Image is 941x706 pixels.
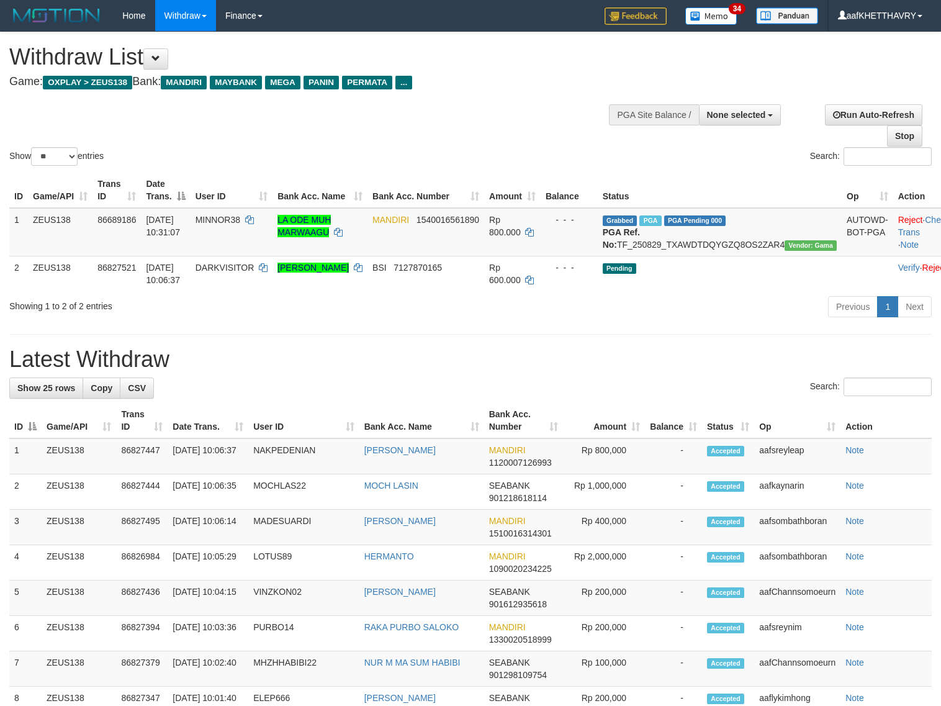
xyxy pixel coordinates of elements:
a: Note [845,587,864,597]
th: Balance: activate to sort column ascending [645,403,702,438]
a: Note [845,445,864,455]
span: Accepted [707,587,744,598]
span: Accepted [707,517,744,527]
td: - [645,438,702,474]
th: Game/API: activate to sort column ascending [28,173,92,208]
th: Game/API: activate to sort column ascending [42,403,116,438]
td: [DATE] 10:06:35 [168,474,248,510]
th: Bank Acc. Number: activate to sort column ascending [367,173,484,208]
img: MOTION_logo.png [9,6,104,25]
th: ID [9,173,28,208]
th: Amount: activate to sort column ascending [484,173,541,208]
span: PGA Pending [664,215,726,226]
span: Copy 1510016314301 to clipboard [489,528,552,538]
td: 7 [9,651,42,687]
td: ZEUS138 [42,581,116,616]
span: Copy 901298109754 to clipboard [489,670,547,680]
a: [PERSON_NAME] [364,693,436,703]
span: Rp 800.000 [489,215,521,237]
label: Search: [810,378,932,396]
td: Rp 800,000 [563,438,646,474]
span: MANDIRI [372,215,409,225]
th: Bank Acc. Number: activate to sort column ascending [484,403,563,438]
td: - [645,545,702,581]
td: [DATE] 10:02:40 [168,651,248,687]
th: Trans ID: activate to sort column ascending [116,403,168,438]
td: VINZKON02 [248,581,359,616]
span: Accepted [707,481,744,492]
th: Date Trans.: activate to sort column descending [141,173,190,208]
span: SEABANK [489,481,530,491]
span: [DATE] 10:31:07 [146,215,180,237]
td: [DATE] 10:03:36 [168,616,248,651]
span: Copy 7127870165 to clipboard [394,263,442,273]
img: Feedback.jpg [605,7,667,25]
td: - [645,581,702,616]
td: aafsreyleap [754,438,840,474]
span: Copy 1540016561890 to clipboard [416,215,479,225]
td: 2 [9,256,28,291]
td: 1 [9,208,28,256]
span: Vendor URL: https://trx31.1velocity.biz [785,240,837,251]
input: Search: [844,147,932,166]
span: Copy 1120007126993 to clipboard [489,458,552,468]
td: aafChannsomoeurn [754,651,840,687]
span: Grabbed [603,215,637,226]
a: Verify [898,263,920,273]
a: Note [845,516,864,526]
a: HERMANTO [364,551,414,561]
span: [DATE] 10:06:37 [146,263,180,285]
td: aafsreynim [754,616,840,651]
span: MANDIRI [489,516,526,526]
td: 4 [9,545,42,581]
td: aafChannsomoeurn [754,581,840,616]
span: Accepted [707,694,744,704]
span: MAYBANK [210,76,262,89]
td: PURBO14 [248,616,359,651]
th: Amount: activate to sort column ascending [563,403,646,438]
button: None selected [699,104,781,125]
td: ZEUS138 [28,208,92,256]
a: [PERSON_NAME] [364,587,436,597]
select: Showentries [31,147,78,166]
td: 2 [9,474,42,510]
h1: Withdraw List [9,45,615,70]
span: Pending [603,263,636,274]
h1: Latest Withdraw [9,347,932,372]
td: 6 [9,616,42,651]
th: Balance [541,173,598,208]
span: SEABANK [489,693,530,703]
th: User ID: activate to sort column ascending [248,403,359,438]
span: 86827521 [97,263,136,273]
span: Accepted [707,446,744,456]
input: Search: [844,378,932,396]
th: Trans ID: activate to sort column ascending [92,173,141,208]
span: DARKVISITOR [196,263,254,273]
label: Show entries [9,147,104,166]
td: [DATE] 10:06:37 [168,438,248,474]
td: ZEUS138 [42,438,116,474]
th: Status [598,173,842,208]
th: Op: activate to sort column ascending [842,173,893,208]
td: Rp 2,000,000 [563,545,646,581]
td: 86826984 [116,545,168,581]
a: Note [845,481,864,491]
span: Accepted [707,658,744,669]
td: - [645,510,702,545]
a: NUR M MA SUM HABIBI [364,658,461,668]
span: Rp 600.000 [489,263,521,285]
td: 86827394 [116,616,168,651]
td: [DATE] 10:04:15 [168,581,248,616]
a: LA ODE MUH MARWAAGU [277,215,331,237]
span: MANDIRI [489,622,526,632]
a: MOCH LASIN [364,481,418,491]
div: Showing 1 to 2 of 2 entries [9,295,383,312]
td: ZEUS138 [42,510,116,545]
span: CSV [128,383,146,393]
div: - - - [546,214,593,226]
td: 86827495 [116,510,168,545]
th: User ID: activate to sort column ascending [191,173,272,208]
td: 86827447 [116,438,168,474]
th: Bank Acc. Name: activate to sort column ascending [272,173,367,208]
td: ZEUS138 [42,616,116,651]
